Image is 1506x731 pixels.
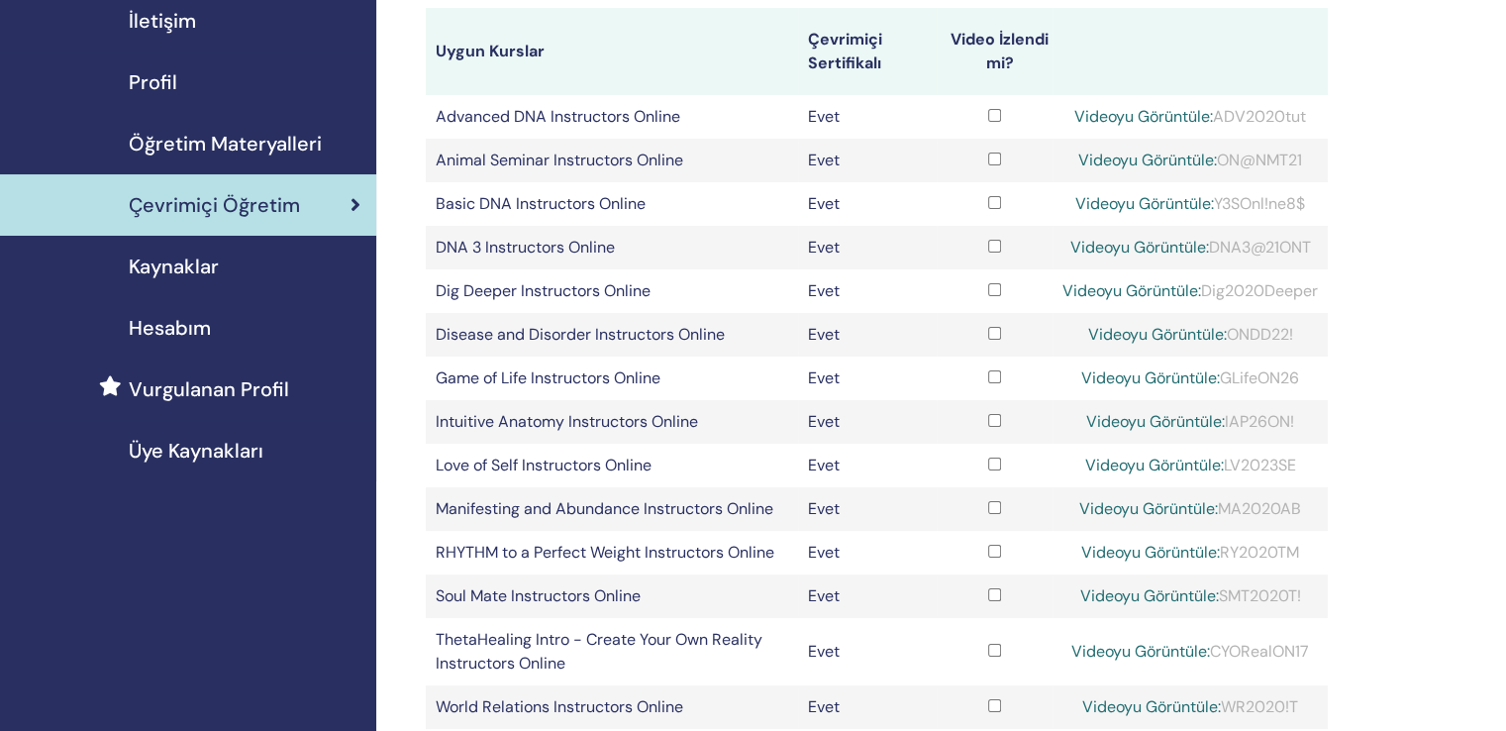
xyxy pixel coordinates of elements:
[426,226,798,269] td: DNA 3 Instructors Online
[426,444,798,487] td: Love of Self Instructors Online
[1074,106,1213,127] a: Videoyu Görüntüle:
[798,269,937,313] td: Evet
[798,574,937,618] td: Evet
[798,400,937,444] td: Evet
[426,95,798,139] td: Advanced DNA Instructors Online
[1062,105,1318,129] div: ADV2020tut
[798,487,937,531] td: Evet
[1062,640,1318,664] div: CYORealON17
[129,67,177,97] span: Profil
[426,400,798,444] td: Intuitive Anatomy Instructors Online
[798,139,937,182] td: Evet
[129,252,219,281] span: Kaynaklar
[798,8,937,95] th: Çevrimiçi Sertifikalı
[1079,498,1218,519] a: Videoyu Görüntüle:
[129,129,322,158] span: Öğretim Materyalleri
[1062,584,1318,608] div: SMT2020T!
[426,685,798,729] td: World Relations Instructors Online
[129,313,211,343] span: Hesabım
[798,618,937,685] td: Evet
[1062,280,1201,301] a: Videoyu Görüntüle:
[798,313,937,357] td: Evet
[937,8,1053,95] th: Video İzlendi mi?
[1087,324,1226,345] a: Videoyu Görüntüle:
[1062,366,1318,390] div: GLifeON26
[129,374,289,404] span: Vurgulanan Profil
[129,436,263,466] span: Üye Kaynakları
[426,531,798,574] td: RHYTHM to a Perfect Weight Instructors Online
[1079,585,1218,606] a: Videoyu Görüntüle:
[798,531,937,574] td: Evet
[1062,454,1318,477] div: LV2023SE
[798,357,937,400] td: Evet
[1062,410,1318,434] div: IAP26ON!
[1062,323,1318,347] div: ONDD22!
[426,269,798,313] td: Dig Deeper Instructors Online
[426,618,798,685] td: ThetaHealing Intro - Create Your Own Reality Instructors Online
[129,190,300,220] span: Çevrimiçi Öğretim
[1062,279,1318,303] div: Dig2020Deeper
[1062,695,1318,719] div: WR2020!T
[426,182,798,226] td: Basic DNA Instructors Online
[1075,193,1214,214] a: Videoyu Görüntüle:
[1082,696,1221,717] a: Videoyu Görüntüle:
[426,313,798,357] td: Disease and Disorder Instructors Online
[1081,542,1220,563] a: Videoyu Görüntüle:
[798,226,937,269] td: Evet
[426,139,798,182] td: Animal Seminar Instructors Online
[798,95,937,139] td: Evet
[1084,455,1223,475] a: Videoyu Görüntüle:
[426,357,798,400] td: Game of Life Instructors Online
[1062,497,1318,521] div: MA2020AB
[1081,367,1220,388] a: Videoyu Görüntüle:
[1062,149,1318,172] div: ON@NMT21
[426,487,798,531] td: Manifesting and Abundance Instructors Online
[1086,411,1225,432] a: Videoyu Görüntüle:
[1078,150,1217,170] a: Videoyu Görüntüle:
[798,444,937,487] td: Evet
[426,574,798,618] td: Soul Mate Instructors Online
[1062,236,1318,260] div: DNA3@21ONT
[129,6,196,36] span: İletişim
[1069,237,1208,258] a: Videoyu Görüntüle:
[1062,192,1318,216] div: Y3SOnl!ne8$
[1062,541,1318,565] div: RY2020TM
[1071,641,1210,662] a: Videoyu Görüntüle:
[798,685,937,729] td: Evet
[798,182,937,226] td: Evet
[426,8,798,95] th: Uygun Kurslar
